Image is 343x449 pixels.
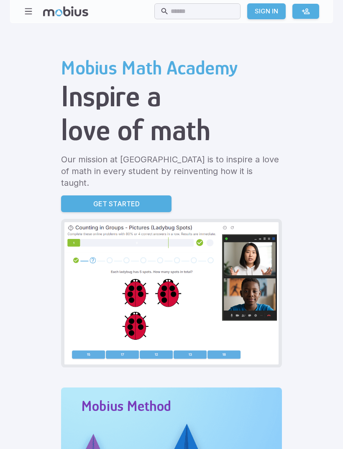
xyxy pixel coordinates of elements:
p: Get Started [93,199,140,209]
img: Grade 2 Class [64,222,279,364]
h1: Inspire a [61,79,282,113]
p: Our mission at [GEOGRAPHIC_DATA] is to inspire a love of math in every student by reinventing how... [61,154,282,189]
h2: Mobius Math Academy [61,56,282,79]
a: Sign In [247,3,286,19]
a: Get Started [61,195,171,212]
h2: Mobius Method [81,398,171,414]
h1: love of math [61,113,282,147]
